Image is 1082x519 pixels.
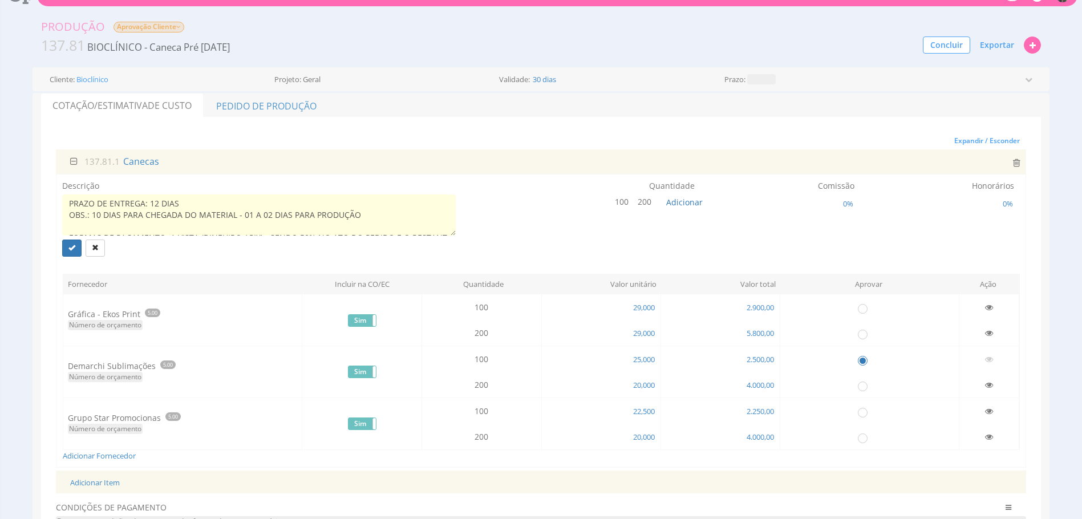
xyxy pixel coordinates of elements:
th: Quantidade [422,274,541,294]
span: 29,000 [632,302,656,313]
th: Incluir na CO/EC [302,274,422,294]
span: 22,500 [632,406,656,416]
span: 137.81.1 [84,156,120,167]
td: 100 [422,398,541,424]
label: Sim [348,315,376,326]
span: 0% [842,198,854,209]
span: 5.00 [145,309,160,317]
th: Aprovar [780,274,957,294]
th: Valor total [661,274,781,294]
span: Aprovação Cliente [114,22,184,33]
span: 5.00 [165,412,181,421]
th: Valor unitário [541,274,661,294]
button: Concluir [923,37,970,54]
a: Adicionar Fornecedor [63,451,136,461]
label: Prazo: [724,76,745,83]
label: Validade: [499,76,530,83]
th: Ação [958,274,1020,294]
a: Cotação/Estimativade Custo [41,94,203,117]
td: 200 [422,424,541,449]
i: Excluir [1013,158,1020,167]
label: Honorários [972,180,1014,192]
button: Adicionar [666,197,703,208]
span: 20,000 [632,432,656,442]
label: Descrição [62,180,99,192]
label: Cliente: [50,76,75,83]
td: 200 [422,320,541,346]
span: de Custo [148,99,192,112]
span: 5.00 [160,360,176,369]
td: 200 [422,372,541,398]
span: Número de orçamento [68,372,143,382]
td: Demarchi Sublimações [63,346,302,398]
span: 30 dias [532,76,557,83]
span: 25,000 [632,354,656,364]
label: Comissão [818,180,854,192]
label: Quantidade [649,180,695,192]
th: Fornecedor [63,274,302,294]
span: BIOCLÍNICO - Caneca Pré [DATE] [87,40,230,54]
span: 0% [1002,198,1014,209]
a: Bioclínico [76,76,108,83]
span: 4.000,00 [745,380,775,390]
button: Expandir / Esconder [948,132,1026,149]
span: Exportar [980,39,1014,50]
span: 2.250,00 [745,406,775,416]
label: Projeto: [274,76,301,83]
td: 100 [422,346,541,372]
td: 100 [422,294,541,320]
span: 2.500,00 [745,354,775,364]
span: 100 [613,194,634,209]
span: 4.000,00 [745,432,775,442]
span: 20,000 [632,380,656,390]
span: 200 [636,194,656,209]
td: Gráfica - Ekos Print [63,294,302,346]
label: Sim [348,418,376,429]
span: Número de orçamento [68,320,143,330]
button: Exportar [972,35,1022,55]
span: 2.900,00 [745,302,775,313]
span: 29,000 [632,328,656,338]
label: Sim [348,366,376,378]
span: Número de orçamento [68,424,143,434]
a: Pedido de Produção [204,94,329,117]
td: Grupo Star Promocionas [63,398,302,450]
span: Geral [303,76,321,83]
span: CONDIÇÕES DE PAGAMENTO [56,502,945,513]
span: 5.800,00 [745,328,775,338]
span: Canecas [122,155,160,168]
span: 137.81 [41,35,85,55]
a: Adicionar Item [70,477,120,488]
div: Produção [41,18,105,35]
